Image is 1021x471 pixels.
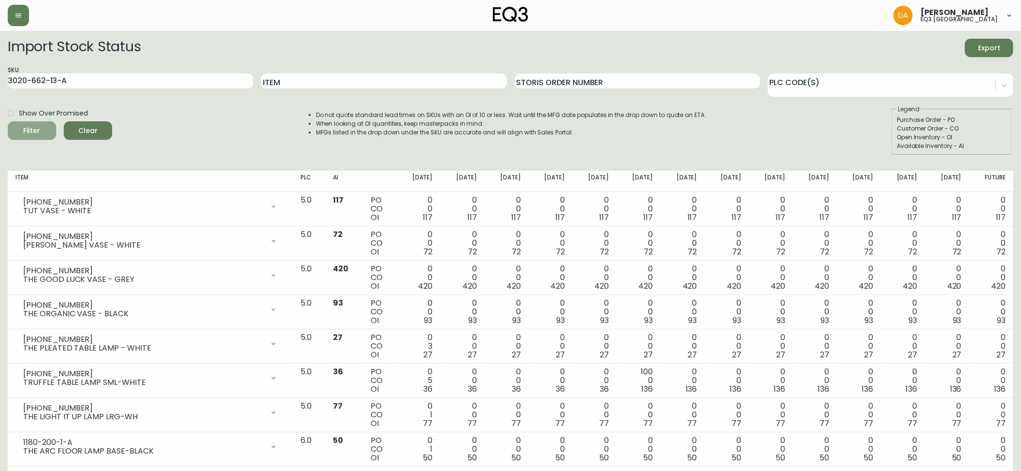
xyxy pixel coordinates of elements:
[492,265,521,291] div: 0 0
[688,212,697,223] span: 117
[333,400,343,412] span: 77
[423,212,433,223] span: 117
[909,315,918,326] span: 93
[511,212,521,223] span: 117
[893,6,913,25] img: dd1a7e8db21a0ac8adbf82b84ca05374
[325,171,363,192] th: AI
[668,299,697,325] div: 0 0
[668,265,697,291] div: 0 0
[801,436,829,462] div: 0 0
[15,333,285,354] div: [PHONE_NUMBER]THE PLEATED TABLE LAMP - WHITE
[404,368,432,394] div: 0 5
[293,171,325,192] th: PLC
[952,418,962,429] span: 77
[668,436,697,462] div: 0 0
[845,436,873,462] div: 0 0
[15,196,285,217] div: [PHONE_NUMBER]TUT VASE - WHITE
[908,349,918,360] span: 27
[418,280,433,292] span: 420
[688,418,697,429] span: 77
[845,230,873,256] div: 0 0
[371,299,388,325] div: PO CO
[774,383,785,395] span: 136
[705,171,749,192] th: [DATE]
[536,299,565,325] div: 0 0
[23,206,264,215] div: TUT VASE - WHITE
[933,333,962,359] div: 0 0
[889,368,917,394] div: 0 0
[371,230,388,256] div: PO CO
[776,349,785,360] span: 27
[713,299,741,325] div: 0 0
[889,196,917,222] div: 0 0
[732,418,741,429] span: 77
[713,196,741,222] div: 0 0
[732,212,741,223] span: 117
[668,402,697,428] div: 0 0
[689,315,697,326] span: 93
[749,171,793,192] th: [DATE]
[316,111,706,119] li: Do not quote standard lead times on SKUs with an OI of 10 or less. Wait until the MFG date popula...
[801,299,829,325] div: 0 0
[732,349,741,360] span: 27
[371,402,388,428] div: PO CO
[23,241,264,250] div: [PERSON_NAME] VASE - WHITE
[820,315,829,326] span: 93
[23,344,264,353] div: THE PLEATED TABLE LAMP - WHITE
[908,418,918,429] span: 77
[293,364,325,398] td: 5.0
[994,383,1006,395] span: 136
[642,383,653,395] span: 136
[776,418,785,429] span: 77
[624,333,653,359] div: 0 0
[920,16,998,22] h5: eq3 [GEOGRAPHIC_DATA]
[801,230,829,256] div: 0 0
[468,246,477,257] span: 72
[624,368,653,394] div: 100 0
[969,171,1013,192] th: Future
[661,171,705,192] th: [DATE]
[404,230,432,256] div: 0 0
[404,402,432,428] div: 0 1
[683,280,697,292] span: 420
[624,436,653,462] div: 0 0
[776,246,785,257] span: 72
[23,301,264,309] div: [PHONE_NUMBER]
[837,171,881,192] th: [DATE]
[776,212,785,223] span: 117
[644,349,653,360] span: 27
[864,212,874,223] span: 117
[492,196,521,222] div: 0 0
[599,418,609,429] span: 77
[777,315,785,326] span: 93
[713,230,741,256] div: 0 0
[952,212,962,223] span: 117
[933,196,962,222] div: 0 0
[467,418,477,429] span: 77
[881,171,925,192] th: [DATE]
[864,246,873,257] span: 72
[492,333,521,359] div: 0 0
[624,265,653,291] div: 0 0
[23,438,264,447] div: 1180-200-1-A
[462,280,477,292] span: 420
[713,333,741,359] div: 0 0
[801,333,829,359] div: 0 0
[23,198,264,206] div: [PHONE_NUMBER]
[404,265,432,291] div: 0 0
[965,39,1013,57] button: Export
[536,333,565,359] div: 0 0
[15,368,285,389] div: [PHONE_NUMBER]TRUFFLE TABLE LAMP SML-WHITE
[801,402,829,428] div: 0 0
[19,108,88,118] span: Show Over Promised
[23,232,264,241] div: [PHONE_NUMBER]
[801,265,829,291] div: 0 0
[371,196,388,222] div: PO CO
[371,418,379,429] span: OI
[23,275,264,284] div: THE GOOD LUCK VASE - GREY
[64,121,112,140] button: Clear
[668,368,697,394] div: 0 0
[448,333,477,359] div: 0 0
[599,212,609,223] span: 117
[556,315,565,326] span: 93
